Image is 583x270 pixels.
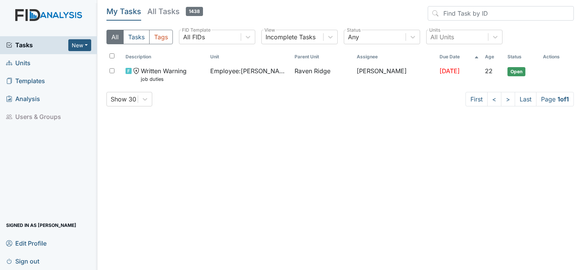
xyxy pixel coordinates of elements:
[540,50,574,63] th: Actions
[123,30,150,44] button: Tasks
[106,30,124,44] button: All
[440,67,460,75] span: [DATE]
[141,66,187,83] span: Written Warning job duties
[6,57,31,69] span: Units
[487,92,501,106] a: <
[110,53,114,58] input: Toggle All Rows Selected
[507,67,525,76] span: Open
[106,6,141,17] h5: My Tasks
[68,39,91,51] button: New
[465,92,574,106] nav: task-pagination
[354,63,436,86] td: [PERSON_NAME]
[122,50,207,63] th: Toggle SortBy
[430,32,454,42] div: All Units
[6,93,40,105] span: Analysis
[504,50,540,63] th: Toggle SortBy
[141,76,187,83] small: job duties
[183,32,205,42] div: All FIDs
[6,219,76,231] span: Signed in as [PERSON_NAME]
[295,66,330,76] span: Raven Ridge
[186,7,203,16] span: 1438
[515,92,536,106] a: Last
[6,40,68,50] a: Tasks
[6,255,39,267] span: Sign out
[536,92,574,106] span: Page
[149,30,173,44] button: Tags
[557,95,569,103] strong: 1 of 1
[348,32,359,42] div: Any
[354,50,436,63] th: Assignee
[465,92,488,106] a: First
[210,66,288,76] span: Employee : [PERSON_NAME]
[485,67,493,75] span: 22
[436,50,482,63] th: Toggle SortBy
[291,50,353,63] th: Toggle SortBy
[147,6,203,17] h5: All Tasks
[207,50,291,63] th: Toggle SortBy
[428,6,574,21] input: Find Task by ID
[6,237,47,249] span: Edit Profile
[501,92,515,106] a: >
[6,75,45,87] span: Templates
[111,95,136,104] div: Show 30
[106,30,173,44] div: Type filter
[266,32,316,42] div: Incomplete Tasks
[482,50,504,63] th: Toggle SortBy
